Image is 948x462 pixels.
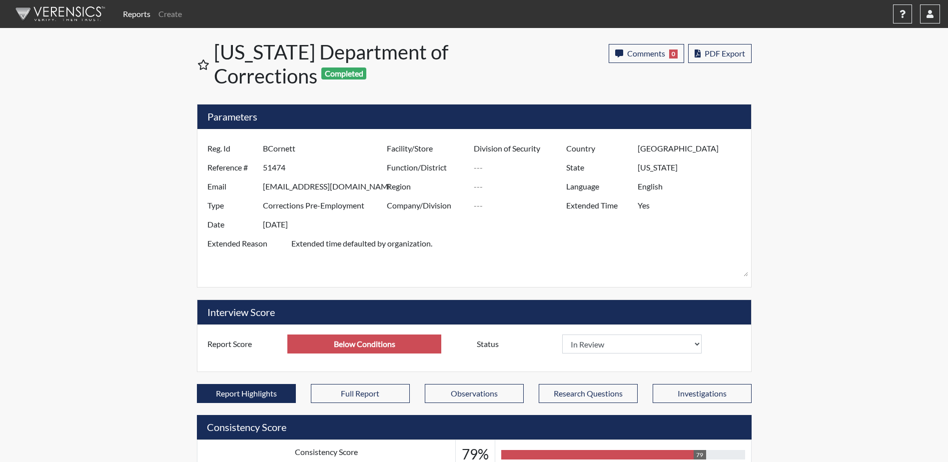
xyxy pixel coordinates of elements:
[200,158,263,177] label: Reference #
[627,48,665,58] span: Comments
[311,384,410,403] button: Full Report
[287,334,441,353] input: ---
[638,158,748,177] input: ---
[119,4,154,24] a: Reports
[200,139,263,158] label: Reg. Id
[197,384,296,403] button: Report Highlights
[425,384,524,403] button: Observations
[559,177,638,196] label: Language
[263,158,389,177] input: ---
[694,450,706,459] div: 79
[559,139,638,158] label: Country
[200,234,291,277] label: Extended Reason
[638,196,748,215] input: ---
[263,177,389,196] input: ---
[197,300,751,324] h5: Interview Score
[379,158,474,177] label: Function/District
[559,196,638,215] label: Extended Time
[539,384,638,403] button: Research Questions
[688,44,752,63] button: PDF Export
[609,44,684,63] button: Comments0
[379,196,474,215] label: Company/Division
[474,196,569,215] input: ---
[321,67,366,79] span: Completed
[474,177,569,196] input: ---
[638,177,748,196] input: ---
[638,139,748,158] input: ---
[263,196,389,215] input: ---
[474,139,569,158] input: ---
[469,334,562,353] label: Status
[197,104,751,129] h5: Parameters
[263,139,389,158] input: ---
[379,177,474,196] label: Region
[474,158,569,177] input: ---
[197,415,752,439] h5: Consistency Score
[559,158,638,177] label: State
[469,334,749,353] div: Document a decision to hire or decline a candiate
[200,196,263,215] label: Type
[154,4,186,24] a: Create
[669,49,678,58] span: 0
[379,139,474,158] label: Facility/Store
[200,334,288,353] label: Report Score
[263,215,389,234] input: ---
[200,215,263,234] label: Date
[200,177,263,196] label: Email
[705,48,745,58] span: PDF Export
[653,384,752,403] button: Investigations
[214,40,475,88] h1: [US_STATE] Department of Corrections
